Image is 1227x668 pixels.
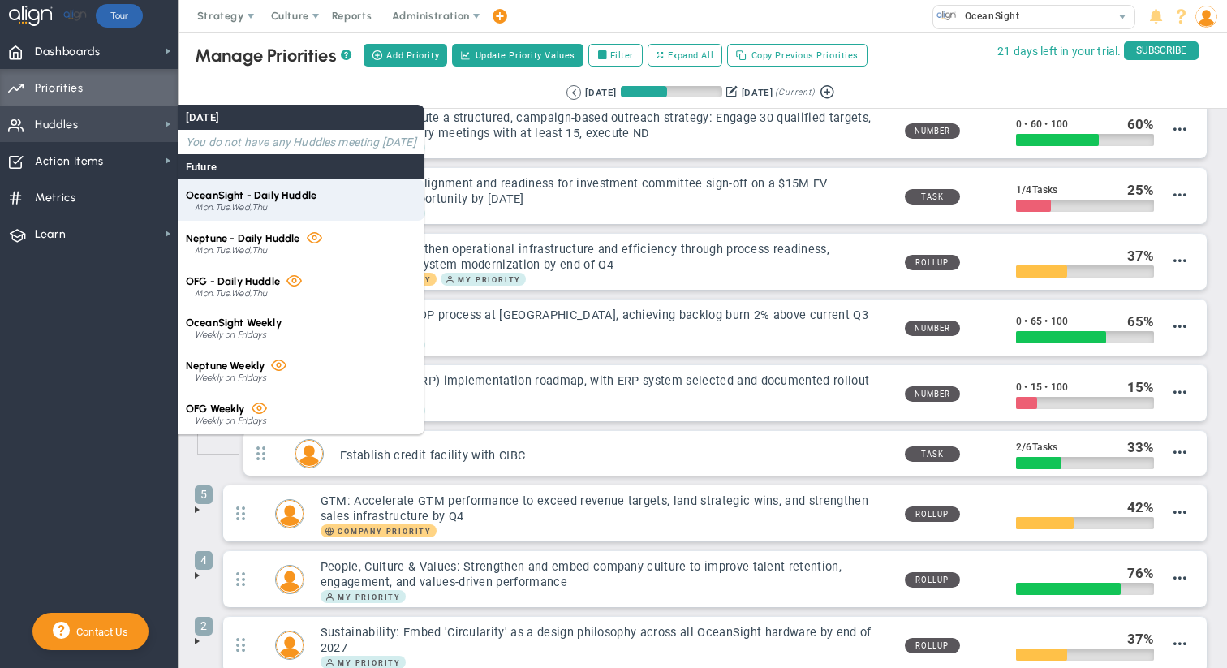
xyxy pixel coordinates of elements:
[1127,247,1155,265] div: %
[1024,119,1027,130] span: •
[186,275,280,287] span: OFG - Daily Huddle
[441,273,526,286] span: My Priority
[997,41,1121,62] span: 21 days left in your trial.
[252,399,267,415] span: Viewer
[35,218,66,252] span: Learn
[648,44,722,67] button: Expand All
[35,108,79,142] span: Huddles
[195,416,416,426] div: Weekly on Fridays
[321,493,892,524] h3: GTM: Accelerate GTM performance to exceed revenue targets, land strategic wins, and strengthen sa...
[905,572,960,588] span: Rollup
[1051,381,1068,393] span: 100
[1032,184,1058,196] span: Tasks
[1127,115,1155,133] div: %
[1022,183,1026,196] span: /
[1127,499,1143,515] span: 42
[566,85,581,100] button: Go to previous period
[186,189,316,201] span: OceanSight - Daily Huddle
[195,246,416,256] div: Mon,Tue,Wed,Thu
[276,500,304,528] img: Matt Burdyny
[1195,6,1217,28] img: 204746.Person.photo
[936,6,957,26] img: 32760.Company.photo
[1127,564,1155,582] div: %
[338,659,401,667] span: My Priority
[271,10,309,22] span: Culture
[186,317,282,329] span: OceanSight Weekly
[1127,313,1143,330] span: 65
[1016,381,1022,393] span: 0
[195,617,213,636] span: 2
[340,308,891,338] h3: Implement S&OP process at [GEOGRAPHIC_DATA], achieving backlog burn 2% above current Q3 expectations
[195,203,416,213] div: Mon,Tue,Wed,Thu
[275,631,304,660] div: Craig Churchill
[1127,439,1143,455] span: 33
[905,321,960,336] span: Number
[178,154,424,179] div: Future
[588,44,643,67] label: Filter
[905,386,960,402] span: Number
[751,49,859,62] span: Copy Previous Priorities
[197,10,244,22] span: Strategy
[276,566,304,593] img: Craig Churchill
[1051,119,1068,130] span: 100
[195,551,213,570] span: 4
[275,565,304,594] div: Craig Churchill
[1127,631,1143,647] span: 37
[458,276,521,284] span: My Priority
[585,85,616,100] div: [DATE]
[340,110,891,141] h3: Build and execute a structured, campaign-based outreach strategy: Engage 30 qualified targets, ho...
[186,135,416,149] h4: You do not have any Huddles meeting [DATE]
[186,403,245,415] span: OFG Weekly
[452,44,583,67] button: Update Priority Values
[321,524,437,537] span: Company Priority
[1127,498,1155,516] div: %
[195,289,416,299] div: Mon,Tue,Wed,Thu
[186,232,300,244] span: Neptune - Daily Huddle
[1044,316,1048,327] span: •
[295,439,324,468] div: Tyler Van Schoonhoven
[775,85,814,100] span: (Current)
[392,10,469,22] span: Administration
[271,356,286,372] span: Viewer
[905,189,960,205] span: Task
[1127,116,1143,132] span: 60
[275,499,304,528] div: Matt Burdyny
[905,255,960,270] span: Rollup
[1127,378,1155,396] div: %
[35,181,76,215] span: Metrics
[35,71,84,106] span: Priorities
[905,506,960,522] span: Rollup
[1044,381,1048,393] span: •
[340,448,891,463] h3: Establish credit facility with CIBC
[1127,182,1143,198] span: 25
[1044,119,1048,130] span: •
[1127,565,1143,581] span: 76
[1127,181,1155,199] div: %
[195,485,213,504] span: 5
[1111,6,1134,28] span: select
[1024,316,1027,327] span: •
[1127,438,1155,456] div: %
[321,242,892,273] h3: Operations: Strengthen operational infrastructure and efficiency through process readiness, optim...
[1016,442,1057,453] span: 2 6
[1016,119,1022,130] span: 0
[905,446,960,462] span: Task
[1127,248,1143,264] span: 37
[1031,119,1042,130] span: 60
[338,528,432,536] span: Company Priority
[307,229,322,244] span: Viewer
[178,105,424,130] div: [DATE]
[295,440,323,468] img: Tyler Van Schoonhoven
[364,44,447,67] button: Add Priority
[35,35,101,69] span: Dashboards
[386,49,439,62] span: Add Priority
[1032,442,1058,453] span: Tasks
[70,626,128,638] span: Contact Us
[340,373,891,404] h3: Define ERP (MRP) implementation roadmap, with ERP system selected and documented rollout plan in ...
[338,593,401,601] span: My Priority
[286,272,302,287] span: Viewer
[905,638,960,653] span: Rollup
[1031,316,1042,327] span: 65
[1024,381,1027,393] span: •
[1022,441,1026,453] span: /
